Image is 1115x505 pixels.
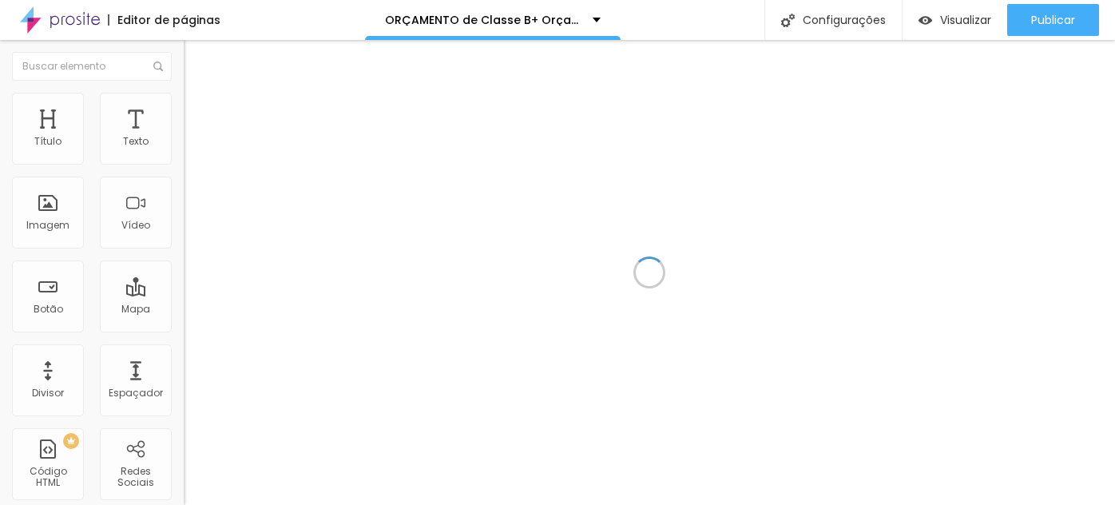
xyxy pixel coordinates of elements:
[34,304,63,315] div: Botão
[34,136,62,147] div: Título
[108,14,220,26] div: Editor de páginas
[12,52,172,81] input: Buscar elemento
[32,388,64,399] div: Divisor
[385,14,581,26] p: ORÇAMENTO de Classe B+ Orçamento ( LOVABLE)
[781,14,795,27] img: Icone
[153,62,163,71] img: Icone
[16,466,79,489] div: Código HTML
[109,388,163,399] div: Espaçador
[1031,14,1075,26] span: Publicar
[1007,4,1099,36] button: Publicar
[121,304,150,315] div: Mapa
[104,466,167,489] div: Redes Sociais
[123,136,149,147] div: Texto
[26,220,69,231] div: Imagem
[940,14,991,26] span: Visualizar
[903,4,1007,36] button: Visualizar
[919,14,932,27] img: view-1.svg
[121,220,150,231] div: Vídeo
